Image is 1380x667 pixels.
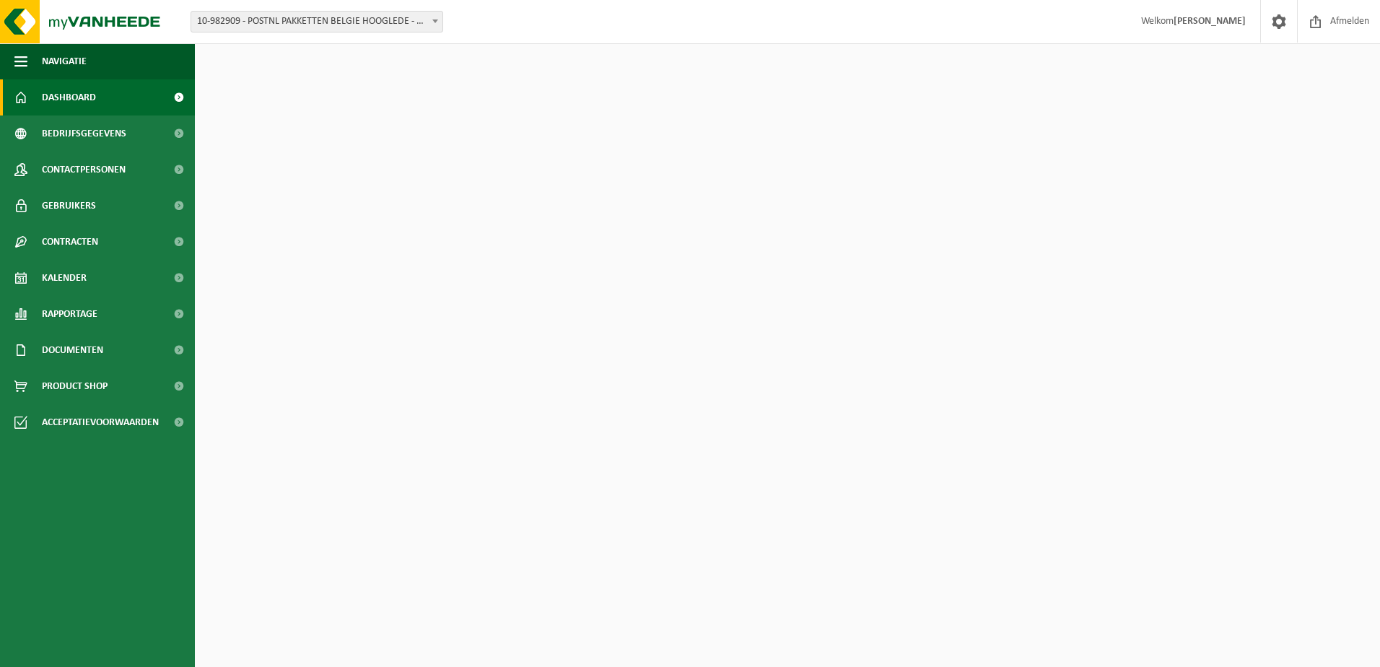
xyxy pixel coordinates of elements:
[42,115,126,152] span: Bedrijfsgegevens
[1174,16,1246,27] strong: [PERSON_NAME]
[42,43,87,79] span: Navigatie
[191,11,443,32] span: 10-982909 - POSTNL PAKKETTEN BELGIE HOOGLEDE - HOOGLEDE
[42,368,108,404] span: Product Shop
[191,12,442,32] span: 10-982909 - POSTNL PAKKETTEN BELGIE HOOGLEDE - HOOGLEDE
[42,296,97,332] span: Rapportage
[42,224,98,260] span: Contracten
[42,404,159,440] span: Acceptatievoorwaarden
[42,188,96,224] span: Gebruikers
[42,152,126,188] span: Contactpersonen
[42,332,103,368] span: Documenten
[42,260,87,296] span: Kalender
[42,79,96,115] span: Dashboard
